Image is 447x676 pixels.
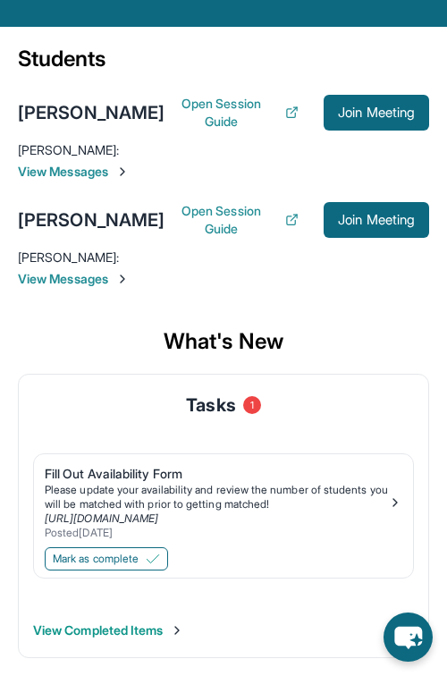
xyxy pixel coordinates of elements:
[146,552,160,566] img: Mark as complete
[18,163,429,181] span: View Messages
[243,396,261,414] span: 1
[115,165,130,179] img: Chevron-Right
[18,270,429,288] span: View Messages
[384,613,433,662] button: chat-button
[34,454,413,544] a: Fill Out Availability FormPlease update your availability and review the number of students you w...
[324,95,429,131] button: Join Meeting
[324,202,429,238] button: Join Meeting
[115,272,130,286] img: Chevron-Right
[45,511,158,525] a: [URL][DOMAIN_NAME]
[18,207,164,232] div: [PERSON_NAME]
[45,547,168,570] button: Mark as complete
[18,309,429,374] div: What's New
[186,393,235,418] span: Tasks
[164,202,299,238] button: Open Session Guide
[18,100,164,125] div: [PERSON_NAME]
[53,552,139,566] span: Mark as complete
[338,215,415,225] span: Join Meeting
[338,107,415,118] span: Join Meeting
[164,95,299,131] button: Open Session Guide
[45,483,388,511] div: Please update your availability and review the number of students you will be matched with prior ...
[45,526,388,540] div: Posted [DATE]
[33,621,184,639] button: View Completed Items
[18,249,119,265] span: [PERSON_NAME] :
[18,142,119,157] span: [PERSON_NAME] :
[18,45,429,84] div: Students
[45,465,388,483] div: Fill Out Availability Form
